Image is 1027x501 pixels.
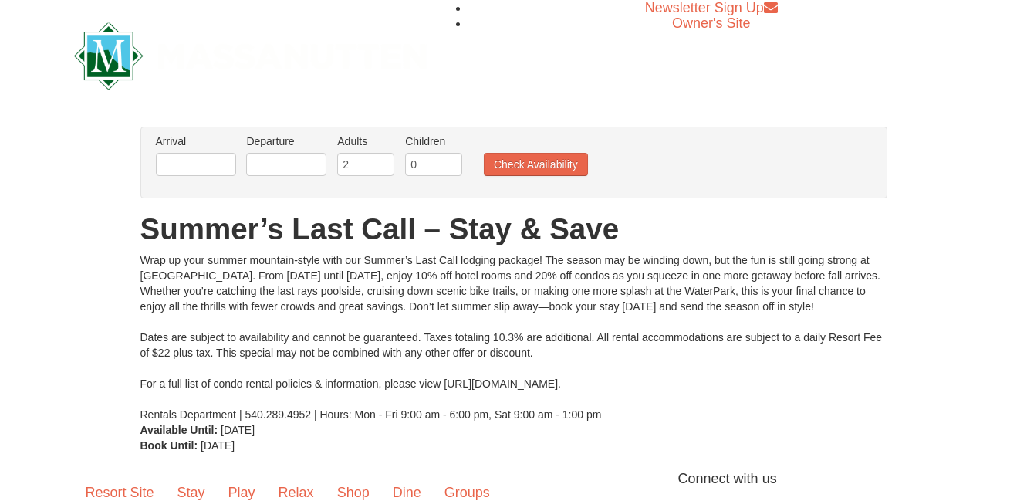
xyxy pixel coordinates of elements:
[140,214,887,245] h1: Summer’s Last Call – Stay & Save
[74,36,427,72] a: Massanutten Resort
[140,252,887,422] div: Wrap up your summer mountain-style with our Summer’s Last Call lodging package! The season may be...
[672,15,750,31] a: Owner's Site
[221,424,255,436] span: [DATE]
[201,439,235,452] span: [DATE]
[246,134,326,149] label: Departure
[405,134,462,149] label: Children
[484,153,588,176] button: Check Availability
[337,134,394,149] label: Adults
[156,134,236,149] label: Arrival
[140,424,218,436] strong: Available Until:
[140,439,198,452] strong: Book Until:
[74,22,427,90] img: Massanutten Resort Logo
[74,469,954,489] p: Connect with us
